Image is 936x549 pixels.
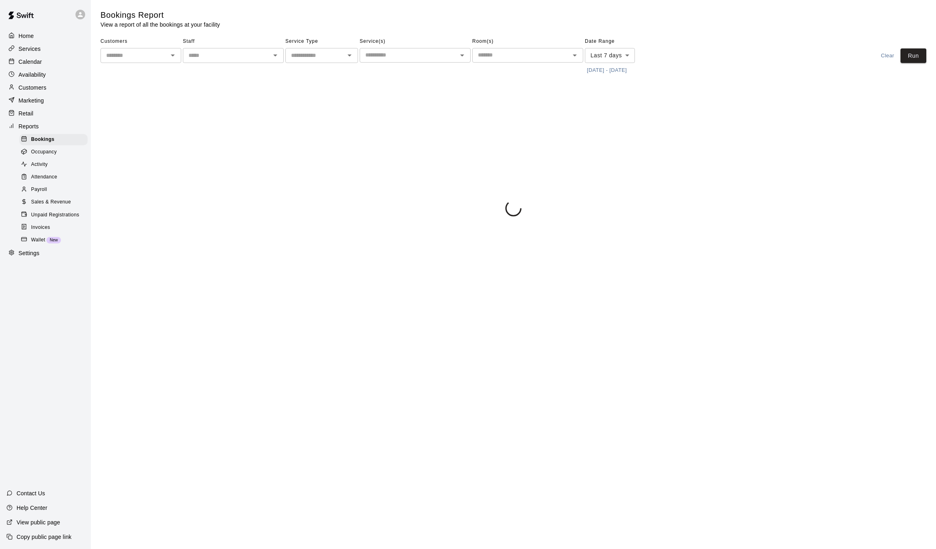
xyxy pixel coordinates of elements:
div: Activity [19,159,88,170]
span: Invoices [31,224,50,232]
a: Sales & Revenue [19,196,91,209]
div: Sales & Revenue [19,197,88,208]
a: Occupancy [19,146,91,158]
div: Payroll [19,184,88,195]
div: WalletNew [19,235,88,246]
button: Open [270,50,281,61]
p: Availability [19,71,46,79]
p: Contact Us [17,489,45,497]
span: Date Range [585,35,655,48]
span: Customers [101,35,181,48]
p: Copy public page link [17,533,71,541]
a: Payroll [19,184,91,196]
span: Service(s) [360,35,471,48]
a: Customers [6,82,84,94]
a: Marketing [6,94,84,107]
p: Settings [19,249,40,257]
p: Help Center [17,504,47,512]
p: Services [19,45,41,53]
button: Clear [875,48,900,63]
a: Unpaid Registrations [19,209,91,221]
p: View public page [17,518,60,526]
div: Unpaid Registrations [19,210,88,221]
p: Reports [19,122,39,130]
p: Calendar [19,58,42,66]
span: Room(s) [472,35,583,48]
span: Bookings [31,136,54,144]
div: Occupancy [19,147,88,158]
button: [DATE] - [DATE] [585,64,629,77]
span: Payroll [31,186,47,194]
span: Occupancy [31,148,57,156]
div: Attendance [19,172,88,183]
a: Settings [6,247,84,260]
span: Unpaid Registrations [31,211,79,219]
a: Calendar [6,56,84,68]
a: Activity [19,159,91,171]
p: View a report of all the bookings at your facility [101,21,220,29]
a: Availability [6,69,84,81]
span: Wallet [31,236,45,244]
span: Staff [183,35,284,48]
button: Open [167,50,178,61]
button: Run [900,48,926,63]
span: New [46,238,61,242]
div: Bookings [19,134,88,145]
h5: Bookings Report [101,10,220,21]
a: Services [6,43,84,55]
a: Retail [6,107,84,119]
a: Home [6,30,84,42]
span: Service Type [285,35,358,48]
p: Customers [19,84,46,92]
a: Attendance [19,171,91,184]
span: Attendance [31,173,57,181]
span: Sales & Revenue [31,198,71,206]
a: WalletNew [19,234,91,246]
p: Marketing [19,96,44,105]
div: Invoices [19,222,88,233]
a: Invoices [19,221,91,234]
p: Retail [19,109,34,117]
p: Home [19,32,34,40]
span: Activity [31,161,48,169]
button: Open [569,50,580,61]
button: Open [456,50,468,61]
div: Last 7 days [585,48,635,63]
button: Open [344,50,355,61]
a: Bookings [19,133,91,146]
a: Reports [6,120,84,132]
